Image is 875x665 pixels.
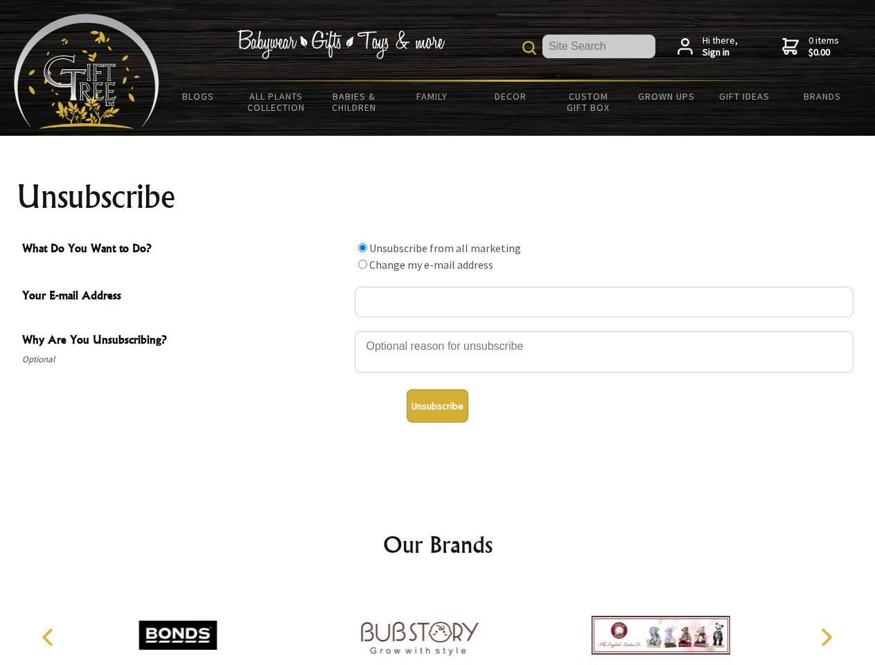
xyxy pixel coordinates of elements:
input: Site Search [542,35,655,58]
a: All Plants Collection [238,82,316,122]
span: Your E-mail Address [22,287,348,307]
span: What Do You Want to Do? [22,240,348,260]
span: Optional [22,351,348,368]
label: Change my e-mail address [369,258,493,272]
img: Babywear - Gifts - Toys & more [237,30,445,59]
a: Brands [784,82,862,111]
img: Babyware - Gifts - Toys and more... [14,14,159,129]
input: What Do You Want to Do? [358,243,367,252]
input: What Do You Want to Do? [358,260,367,269]
strong: $0.00 [808,46,839,59]
h2: Our Brands [28,528,848,561]
label: Unsubscribe from all marketing [369,241,521,255]
a: BLOGS [159,82,238,111]
button: Unsubscribe [407,389,468,423]
a: Grown Ups [627,82,705,111]
button: Next [811,622,841,653]
button: Previous [35,622,65,653]
a: Decor [471,82,549,111]
a: Hi there,Sign in [678,35,738,59]
a: Gift Ideas [705,82,784,111]
strong: Sign in [702,46,738,59]
a: Family [394,82,472,111]
span: Why Are You Unsubscribing? [22,331,348,351]
input: Your E-mail Address [355,287,854,317]
a: 0 items$0.00 [782,35,839,59]
a: Babies & Children [315,82,394,122]
h1: Unsubscribe [17,180,859,213]
textarea: Why Are You Unsubscribing? [355,331,854,373]
a: Custom Gift Box [549,82,628,122]
img: product search [522,41,536,55]
span: Hi there, [702,35,738,59]
span: 0 items [808,34,839,59]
